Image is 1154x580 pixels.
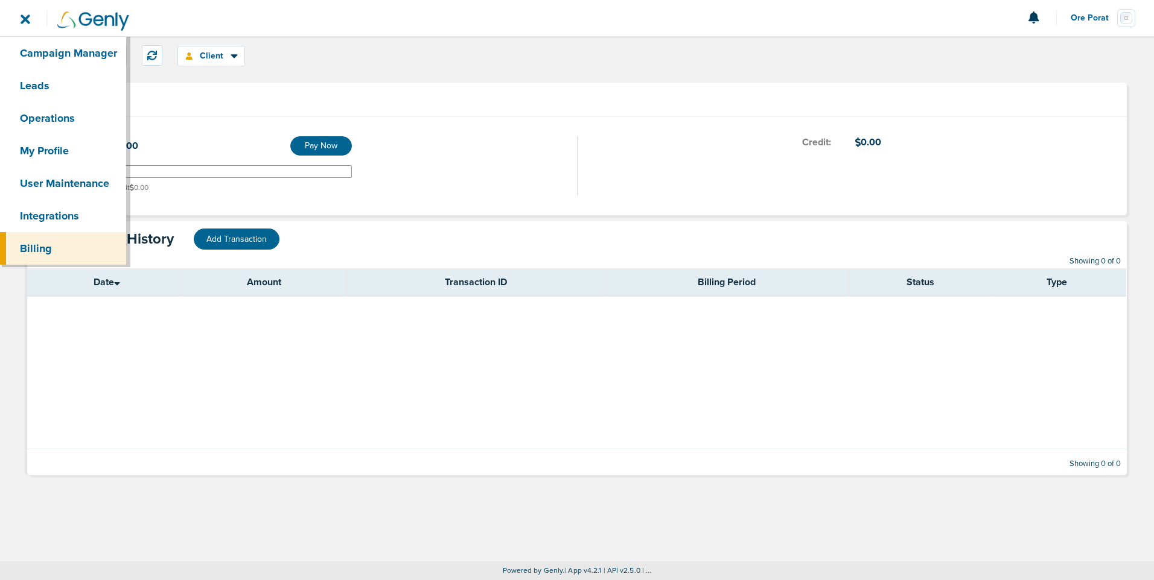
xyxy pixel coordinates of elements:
span: Credit: [802,136,831,148]
img: Genly [57,11,129,31]
span: Showing 0 of 0 [1070,256,1121,266]
span: Client [200,51,223,61]
button: Add Transaction [194,229,279,250]
span: Status [907,276,934,288]
span: Transaction ID [445,276,507,288]
span: | API v2.5.0 [604,566,640,575]
button: Pay Now [290,136,352,156]
span: Showing 0 of 0 [1070,459,1121,469]
span: Amount [247,276,281,288]
span: | ... [642,566,652,575]
span: | App v4.2.1 [564,566,601,575]
span: Ore Porat [1071,14,1117,22]
span: Date [94,276,120,288]
span: Billing Period [698,276,756,288]
span: Type [1047,276,1067,288]
span: 0.00 [855,136,881,148]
